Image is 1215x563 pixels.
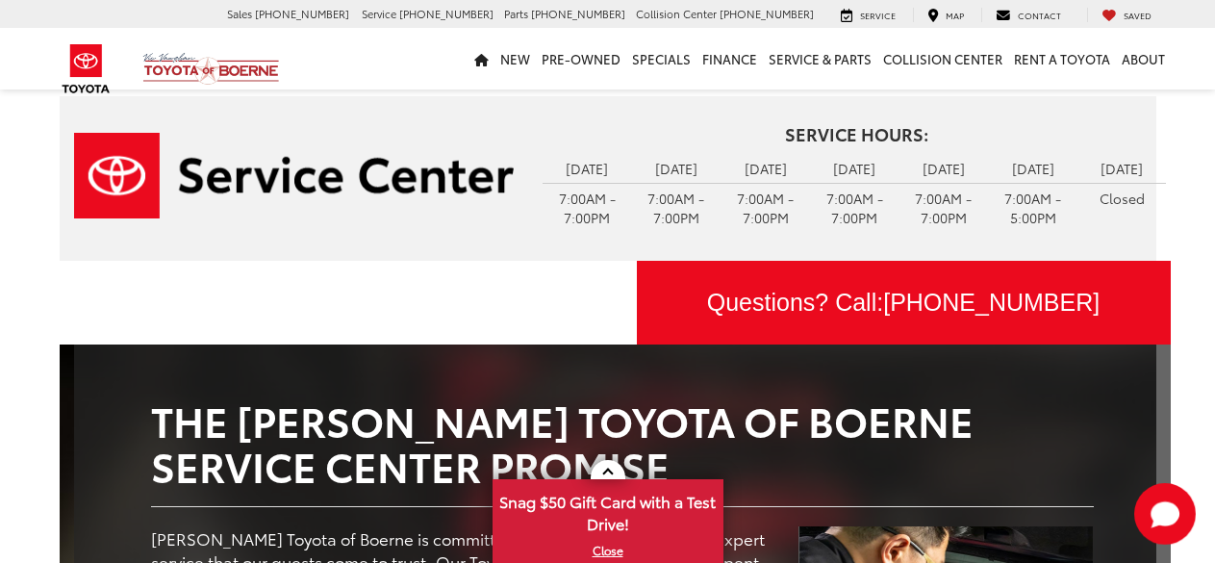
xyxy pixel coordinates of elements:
[74,133,515,218] img: Service Center | Vic Vaughan Toyota of Boerne in Boerne TX
[899,154,989,183] td: [DATE]
[988,183,1077,232] td: 7:00AM - 5:00PM
[255,6,349,21] span: [PHONE_NUMBER]
[531,6,625,21] span: [PHONE_NUMBER]
[399,6,494,21] span: [PHONE_NUMBER]
[720,6,814,21] span: [PHONE_NUMBER]
[883,289,1100,316] span: [PHONE_NUMBER]
[1087,8,1166,23] a: My Saved Vehicles
[227,6,252,21] span: Sales
[1116,28,1171,90] a: About
[860,9,896,21] span: Service
[877,28,1008,90] a: Collision Center
[913,8,978,23] a: Map
[494,481,721,540] span: Snag $50 Gift Card with a Test Drive!
[721,183,810,232] td: 7:00AM - 7:00PM
[1008,28,1116,90] a: Rent a Toyota
[1018,9,1061,21] span: Contact
[543,154,632,183] td: [DATE]
[637,261,1171,345] a: Questions? Call:[PHONE_NUMBER]
[721,154,810,183] td: [DATE]
[826,8,910,23] a: Service
[763,28,877,90] a: Service & Parts: Opens in a new tab
[1134,483,1196,545] svg: Start Chat
[632,154,721,183] td: [DATE]
[1124,9,1152,21] span: Saved
[494,28,536,90] a: New
[636,6,717,21] span: Collision Center
[468,28,494,90] a: Home
[988,154,1077,183] td: [DATE]
[632,183,721,232] td: 7:00AM - 7:00PM
[543,125,1170,144] h4: Service Hours:
[504,6,528,21] span: Parts
[696,28,763,90] a: Finance
[142,52,280,86] img: Vic Vaughan Toyota of Boerne
[981,8,1076,23] a: Contact
[946,9,964,21] span: Map
[810,183,899,232] td: 7:00AM - 7:00PM
[626,28,696,90] a: Specials
[536,28,626,90] a: Pre-Owned
[50,38,122,100] img: Toyota
[1077,183,1167,213] td: Closed
[1077,154,1167,183] td: [DATE]
[1134,483,1196,545] button: Toggle Chat Window
[637,261,1171,345] div: Questions? Call:
[543,183,632,232] td: 7:00AM - 7:00PM
[899,183,989,232] td: 7:00AM - 7:00PM
[362,6,396,21] span: Service
[151,397,1094,486] h2: The [PERSON_NAME] Toyota of Boerne Service Center Promise
[810,154,899,183] td: [DATE]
